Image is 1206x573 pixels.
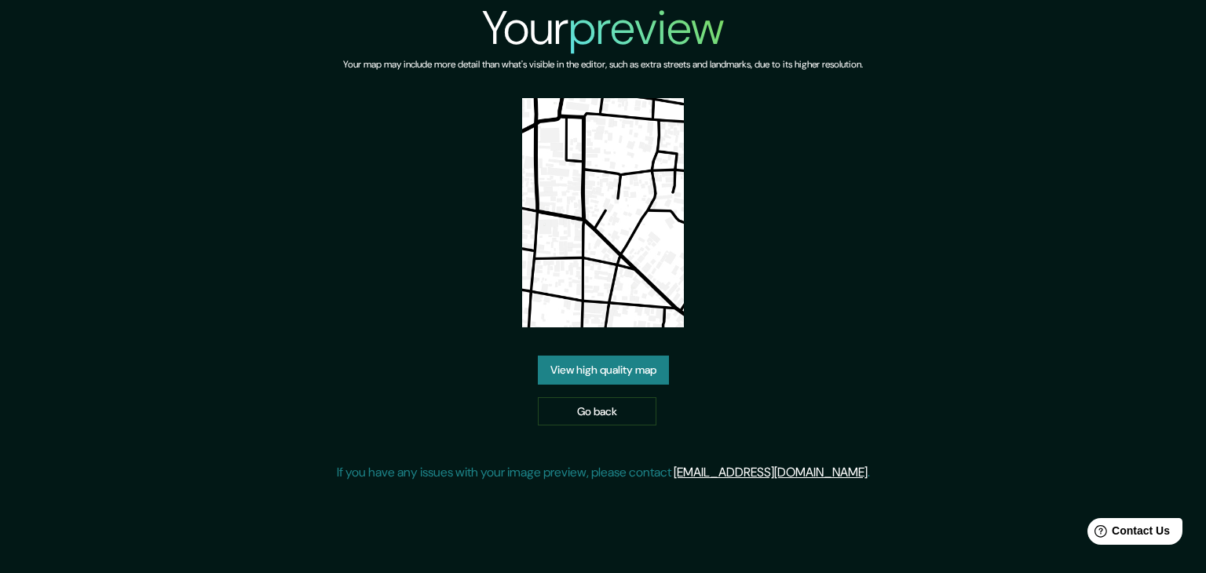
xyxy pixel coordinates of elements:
iframe: Help widget launcher [1066,512,1189,556]
a: View high quality map [538,356,669,385]
p: If you have any issues with your image preview, please contact . [337,463,870,482]
a: Go back [538,397,656,426]
img: created-map-preview [522,98,685,327]
a: [EMAIL_ADDRESS][DOMAIN_NAME] [674,464,868,480]
h6: Your map may include more detail than what's visible in the editor, such as extra streets and lan... [343,57,863,73]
